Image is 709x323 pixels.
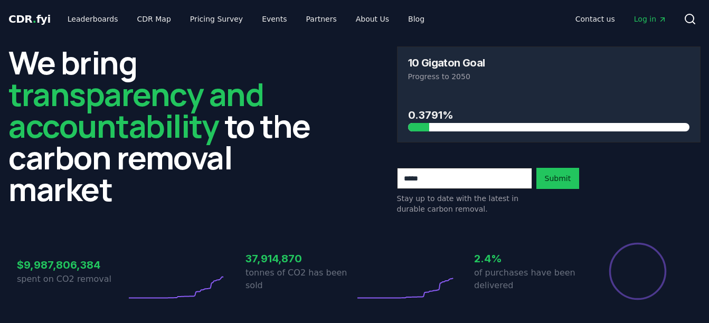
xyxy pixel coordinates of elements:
[33,13,36,25] span: .
[474,267,583,292] p: of purchases have been delivered
[536,168,580,189] button: Submit
[634,14,667,24] span: Log in
[397,193,532,214] p: Stay up to date with the latest in durable carbon removal.
[608,242,667,301] div: Percentage of sales delivered
[347,9,398,28] a: About Us
[129,9,179,28] a: CDR Map
[253,9,295,28] a: Events
[408,107,690,123] h3: 0.3791%
[8,46,313,205] h2: We bring to the carbon removal market
[8,72,263,147] span: transparency and accountability
[567,9,623,28] a: Contact us
[245,267,355,292] p: tonnes of CO2 has been sold
[298,9,345,28] a: Partners
[474,251,583,267] h3: 2.4%
[17,273,126,286] p: spent on CO2 removal
[245,251,355,267] h3: 37,914,870
[8,12,51,26] a: CDR.fyi
[8,13,51,25] span: CDR fyi
[17,257,126,273] h3: $9,987,806,384
[408,58,485,68] h3: 10 Gigaton Goal
[400,9,433,28] a: Blog
[59,9,127,28] a: Leaderboards
[408,71,690,82] p: Progress to 2050
[182,9,251,28] a: Pricing Survey
[59,9,433,28] nav: Main
[626,9,675,28] a: Log in
[567,9,675,28] nav: Main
